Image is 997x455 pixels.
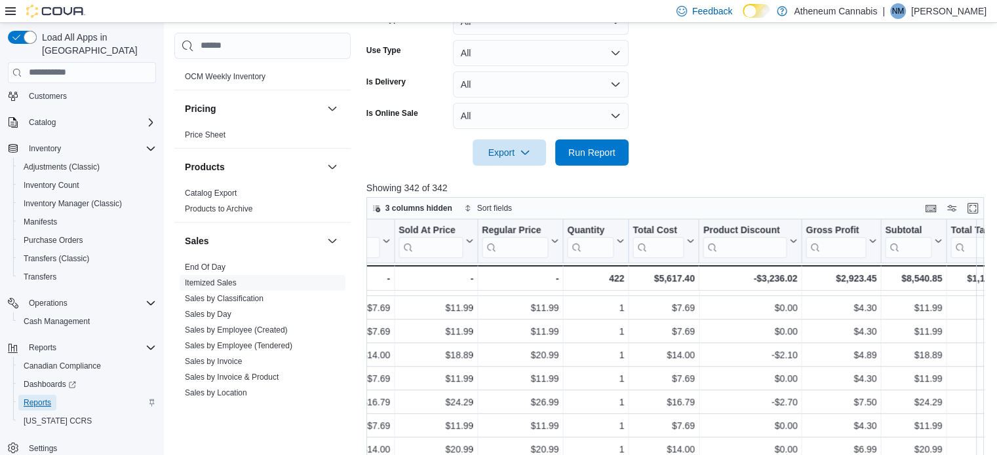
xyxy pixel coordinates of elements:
div: Sold At Price [398,224,462,257]
button: Keyboard shortcuts [923,200,939,216]
div: $11.99 [885,323,942,339]
span: Catalog [29,117,56,128]
div: Subtotal [885,224,931,257]
button: Regular Price [482,224,558,257]
div: $11.99 [482,300,558,316]
div: Gross Profit [806,224,866,257]
button: Gross Profit [806,224,876,257]
span: Dashboards [24,379,76,390]
div: $14.00 [633,347,694,363]
div: $16.79 [633,394,694,410]
div: $14.00 [308,347,389,363]
span: Cash Management [24,316,90,327]
p: Atheneum Cannabis [794,3,877,19]
div: Regular Price [482,224,548,257]
button: Sales [324,233,340,249]
span: Canadian Compliance [24,361,101,371]
a: Transfers [18,269,62,285]
p: Showing 342 of 342 [366,181,990,194]
button: Pricing [324,101,340,117]
div: $18.89 [399,347,473,363]
span: Manifests [18,214,156,230]
button: Pricing [185,102,322,115]
h3: Pricing [185,102,216,115]
div: $4.30 [806,276,876,292]
div: OCM [174,69,351,90]
a: Itemized Sales [185,278,237,287]
div: $18.89 [885,347,942,363]
div: $4.30 [806,300,876,316]
span: Catalog Export [185,188,237,198]
div: Unit Cost [308,224,379,236]
div: $11.99 [885,276,942,292]
a: Manifests [18,214,62,230]
div: Total Tax [950,224,997,236]
a: Sales by Day [185,310,231,319]
a: Products to Archive [185,204,252,213]
span: Dashboards [18,376,156,392]
button: Catalog [3,113,161,132]
button: Sold At Price [398,224,473,257]
button: Transfers (Classic) [13,249,161,268]
button: Sales [185,234,322,247]
a: Sales by Location [185,388,247,397]
button: Transfers [13,268,161,286]
div: $24.29 [399,394,473,410]
div: $7.69 [308,323,389,339]
span: Inventory Count [24,180,79,191]
a: Canadian Compliance [18,358,106,374]
button: Reports [3,338,161,357]
span: Customers [24,88,156,104]
div: $0.00 [703,300,797,316]
div: 422 [567,270,624,286]
span: Load All Apps in [GEOGRAPHIC_DATA] [37,31,156,57]
button: Total Cost [633,224,694,257]
button: Operations [24,295,73,311]
a: OCM Weekly Inventory [185,72,265,81]
div: Unit Cost [308,224,379,257]
p: [PERSON_NAME] [911,3,987,19]
div: $0.00 [703,371,797,386]
div: $0.00 [703,276,797,292]
button: Inventory Count [13,176,161,194]
span: Sales by Invoice & Product [185,372,279,382]
div: 1 [567,347,624,363]
span: OCM Weekly Inventory [185,71,265,82]
div: $11.99 [482,276,558,292]
div: $11.99 [482,418,558,433]
button: Catalog [24,115,61,130]
div: - [398,270,473,286]
a: Purchase Orders [18,232,88,248]
div: $0.00 [703,323,797,339]
div: $20.99 [482,347,558,363]
div: $7.50 [806,394,876,410]
div: - [482,270,558,286]
div: $16.79 [308,394,389,410]
div: $7.69 [633,371,694,386]
a: Price Sheet [185,130,225,139]
button: Canadian Compliance [13,357,161,375]
div: $7.69 [633,276,694,292]
div: Sold At Price [398,224,462,236]
span: Sales by Classification [185,293,264,304]
div: 1 [567,300,624,316]
div: Product Discount [703,224,787,257]
span: Feedback [692,5,732,18]
button: Operations [3,294,161,312]
label: Is Online Sale [366,108,418,118]
a: Customers [24,88,72,104]
div: 1 [567,418,624,433]
span: Cash Management [18,314,156,329]
button: Subtotal [885,224,942,257]
span: Inventory Count [18,177,156,193]
div: Quantity [567,224,614,257]
span: Sales by Day [185,309,231,319]
div: $5,617.40 [633,270,694,286]
span: Transfers [24,272,56,282]
span: Inventory Manager (Classic) [18,196,156,211]
span: Reports [24,340,156,355]
div: Quantity [567,224,614,236]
